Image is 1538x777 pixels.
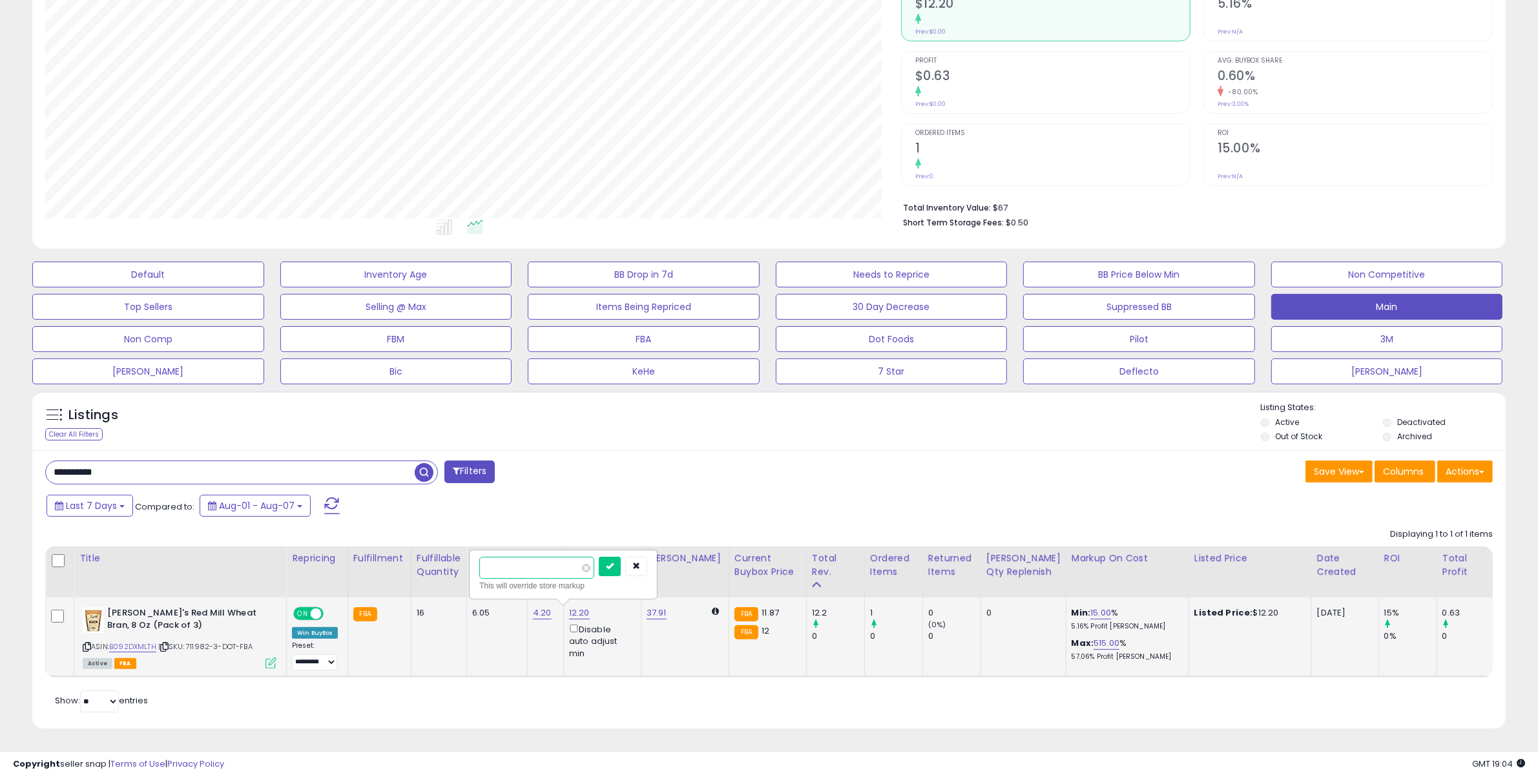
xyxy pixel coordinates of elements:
[1072,652,1179,661] p: 57.06% Profit [PERSON_NAME]
[915,100,946,108] small: Prev: $0.00
[986,552,1061,579] div: [PERSON_NAME] Qty Replenish
[1261,402,1506,414] p: Listing States:
[1384,552,1431,565] div: ROI
[1218,141,1492,158] h2: 15.00%
[68,406,118,424] h5: Listings
[83,607,104,633] img: 41-Uq3FzetL._SL40_.jpg
[1384,607,1437,619] div: 15%
[45,428,103,440] div: Clear All Filters
[55,694,148,707] span: Show: entries
[1271,358,1503,384] button: [PERSON_NAME]
[1072,606,1091,619] b: Min:
[928,630,981,642] div: 0
[280,326,512,352] button: FBM
[1442,630,1495,642] div: 0
[1384,630,1437,642] div: 0%
[870,630,922,642] div: 0
[981,546,1066,597] th: Please note that this number is a calculation based on your required days of coverage and your ve...
[1275,417,1299,428] label: Active
[417,552,461,579] div: Fulfillable Quantity
[109,641,156,652] a: B092DXMLTH
[734,607,758,621] small: FBA
[528,294,760,320] button: Items Being Repriced
[292,552,342,565] div: Repricing
[83,607,276,667] div: ASIN:
[472,607,517,619] div: 6.05
[1317,607,1369,619] div: [DATE]
[1218,130,1492,137] span: ROI
[903,199,1483,214] li: $67
[903,202,991,213] b: Total Inventory Value:
[1218,172,1243,180] small: Prev: N/A
[1442,607,1495,619] div: 0.63
[13,758,224,771] div: seller snap | |
[1271,262,1503,287] button: Non Competitive
[776,358,1008,384] button: 7 Star
[322,608,342,619] span: OFF
[292,641,338,670] div: Preset:
[1023,294,1255,320] button: Suppressed BB
[1218,28,1243,36] small: Prev: N/A
[1023,326,1255,352] button: Pilot
[1218,57,1492,65] span: Avg. Buybox Share
[647,552,723,565] div: [PERSON_NAME]
[870,552,917,579] div: Ordered Items
[158,641,253,652] span: | SKU: 711982-3-DOT-FBA
[1223,87,1258,97] small: -80.00%
[444,461,495,483] button: Filters
[1072,552,1183,565] div: Markup on Cost
[280,262,512,287] button: Inventory Age
[1390,528,1493,541] div: Displaying 1 to 1 of 1 items
[1442,552,1490,579] div: Total Profit
[1072,637,1094,649] b: Max:
[1072,607,1179,631] div: %
[353,552,406,565] div: Fulfillment
[1006,216,1028,229] span: $0.50
[417,607,457,619] div: 16
[219,499,295,512] span: Aug-01 - Aug-07
[353,607,377,621] small: FBA
[114,658,136,669] span: FBA
[928,607,981,619] div: 0
[1066,546,1189,597] th: The percentage added to the cost of goods (COGS) that forms the calculator for Min & Max prices.
[915,141,1190,158] h2: 1
[928,619,946,630] small: (0%)
[734,625,758,639] small: FBA
[479,579,647,592] div: This will override store markup
[1472,758,1525,770] span: 2025-08-15 19:04 GMT
[280,358,512,384] button: Bic
[1305,461,1373,482] button: Save View
[812,552,859,579] div: Total Rev.
[1271,326,1503,352] button: 3M
[915,172,933,180] small: Prev: 0
[569,622,631,659] div: Disable auto adjust min
[928,552,975,579] div: Returned Items
[1397,431,1432,442] label: Archived
[776,262,1008,287] button: Needs to Reprice
[1194,552,1306,565] div: Listed Price
[1437,461,1493,482] button: Actions
[107,607,264,634] b: [PERSON_NAME]'s Red Mill Wheat Bran, 8 Oz (Pack of 3)
[32,358,264,384] button: [PERSON_NAME]
[167,758,224,770] a: Privacy Policy
[83,658,112,669] span: All listings currently available for purchase on Amazon
[762,606,779,619] span: 11.87
[32,326,264,352] button: Non Comp
[986,607,1056,619] div: 0
[79,552,281,565] div: Title
[528,262,760,287] button: BB Drop in 7d
[734,552,801,579] div: Current Buybox Price
[812,630,864,642] div: 0
[13,758,60,770] strong: Copyright
[280,294,512,320] button: Selling @ Max
[110,758,165,770] a: Terms of Use
[135,501,194,513] span: Compared to:
[1023,358,1255,384] button: Deflecto
[1090,606,1111,619] a: 15.00
[1397,417,1446,428] label: Deactivated
[47,495,133,517] button: Last 7 Days
[66,499,117,512] span: Last 7 Days
[1072,622,1179,631] p: 5.16% Profit [PERSON_NAME]
[1094,637,1119,650] a: 515.00
[1218,68,1492,86] h2: 0.60%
